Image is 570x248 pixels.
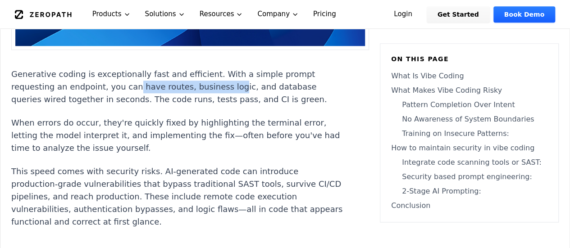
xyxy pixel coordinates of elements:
a: No Awareness of System Boundaries [391,114,547,125]
p: This speed comes with security risks. AI-generated code can introduce production-grade vulnerabil... [11,165,347,228]
a: Integrate code scanning tools or SAST: [391,157,547,168]
a: Conclusion [391,200,547,211]
a: Get Started [427,6,490,23]
a: What Makes Vibe Coding Risky [391,85,547,96]
a: Login [383,6,423,23]
a: What Is Vibe Coding [391,71,547,81]
p: When errors do occur, they're quickly fixed by highlighting the terminal error, letting the model... [11,117,347,154]
a: How to maintain security in vibe coding [391,143,547,153]
a: Pattern Completion Over Intent [391,99,547,110]
a: Security based prompt engineering: [391,171,547,182]
a: 2-Stage AI Prompting: [391,186,547,197]
p: Generative coding is exceptionally fast and efficient. With a simple prompt requesting an endpoin... [11,68,347,106]
a: Book Demo [493,6,555,23]
h6: On this page [391,54,547,63]
a: Training on Insecure Patterns: [391,128,547,139]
